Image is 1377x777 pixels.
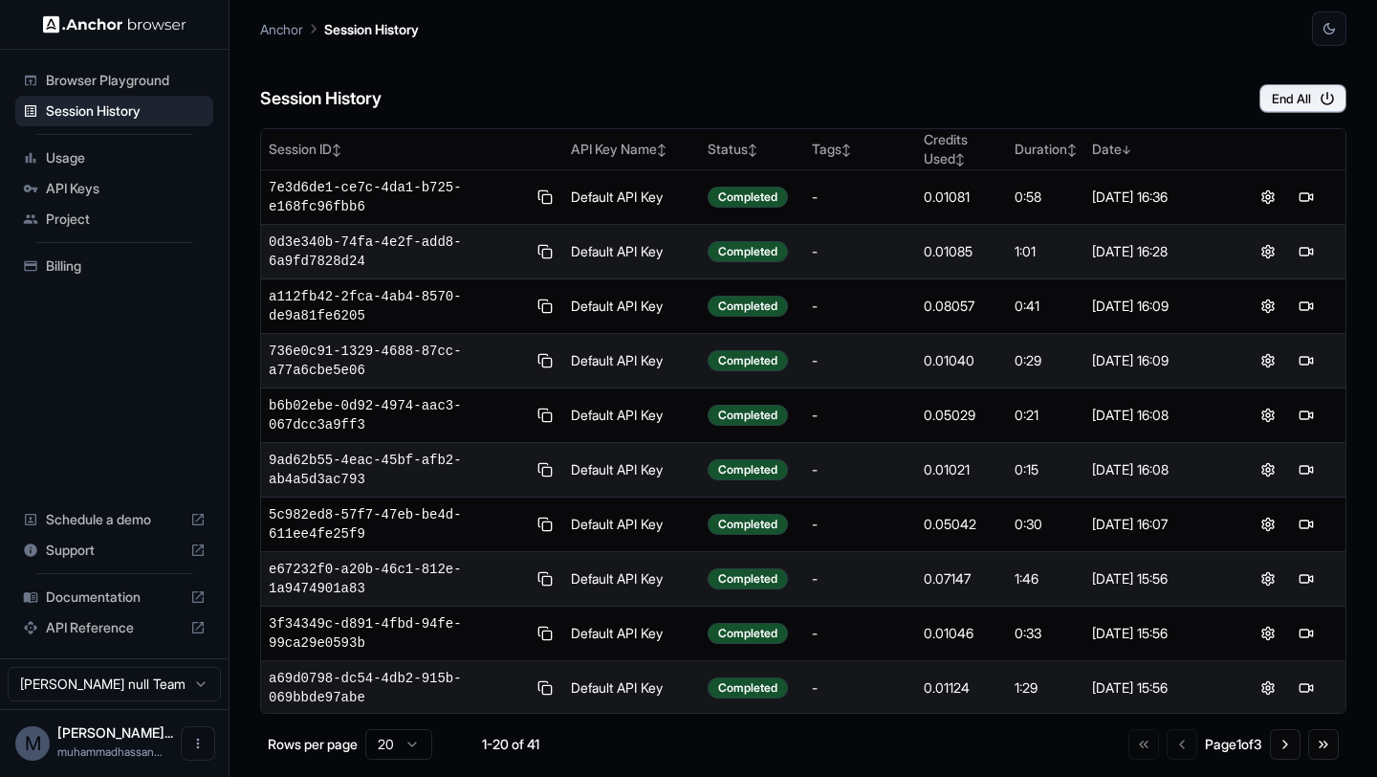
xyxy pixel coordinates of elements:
span: 736e0c91-1329-4688-87cc-a77a6cbe5e06 [269,342,527,380]
div: - [812,297,909,316]
div: 0.01021 [924,460,999,479]
div: Completed [708,241,788,262]
span: b6b02ebe-0d92-4974-aac3-067dcc3a9ff3 [269,396,527,434]
div: 0.01046 [924,624,999,643]
div: Completed [708,187,788,208]
td: Default API Key [563,498,701,552]
div: Completed [708,459,788,480]
div: [DATE] 16:08 [1092,406,1221,425]
span: ↓ [1122,143,1131,157]
div: [DATE] 16:09 [1092,351,1221,370]
span: 7e3d6de1-ce7c-4da1-b725-e168fc96fbb6 [269,178,527,216]
div: Documentation [15,582,213,612]
div: - [812,351,909,370]
p: Session History [324,19,419,39]
div: Completed [708,514,788,535]
span: Support [46,541,183,560]
div: 0:33 [1015,624,1077,643]
td: Default API Key [563,334,701,388]
span: Usage [46,148,206,167]
div: - [812,242,909,261]
div: 0:41 [1015,297,1077,316]
p: Anchor [260,19,303,39]
span: Browser Playground [46,71,206,90]
div: Duration [1015,140,1077,159]
div: Billing [15,251,213,281]
div: Usage [15,143,213,173]
div: - [812,460,909,479]
div: Page 1 of 3 [1205,735,1262,754]
button: End All [1259,84,1346,113]
div: Support [15,535,213,566]
button: Open menu [181,726,215,761]
span: ↕ [955,152,965,166]
td: Default API Key [563,279,701,334]
div: - [812,624,909,643]
span: Muhammad Hassan null [57,724,173,741]
div: Completed [708,405,788,426]
div: Completed [708,677,788,699]
div: 0:30 [1015,515,1077,534]
td: Default API Key [563,443,701,498]
td: Default API Key [563,225,701,279]
span: Billing [46,256,206,276]
div: [DATE] 16:28 [1092,242,1221,261]
div: [DATE] 15:56 [1092,624,1221,643]
div: [DATE] 16:09 [1092,297,1221,316]
span: Project [46,210,206,229]
span: e67232f0-a20b-46c1-812e-1a9474901a83 [269,560,527,598]
span: ↕ [748,143,757,157]
span: muhammadhassanchannel786@gmail.com [57,744,163,759]
div: Session ID [269,140,556,159]
span: API Keys [46,179,206,198]
span: Schedule a demo [46,510,183,529]
td: Default API Key [563,661,701,716]
div: M [15,726,50,761]
div: API Key Name [571,140,693,159]
div: 0.07147 [924,569,999,588]
div: 0.01081 [924,188,999,207]
div: 0:58 [1015,188,1077,207]
td: Default API Key [563,388,701,443]
span: ↕ [657,143,667,157]
div: Browser Playground [15,65,213,96]
div: Completed [708,350,788,371]
div: 0:21 [1015,406,1077,425]
span: API Reference [46,618,183,637]
div: 0.05042 [924,515,999,534]
span: ↕ [841,143,851,157]
div: [DATE] 15:56 [1092,569,1221,588]
div: Credits Used [924,130,999,168]
div: API Keys [15,173,213,204]
nav: breadcrumb [260,18,419,39]
div: - [812,678,909,698]
img: Anchor Logo [43,15,186,33]
span: a112fb42-2fca-4ab4-8570-de9a81fe6205 [269,287,527,325]
div: - [812,515,909,534]
div: - [812,188,909,207]
div: Date [1092,140,1221,159]
div: 0.01124 [924,678,999,698]
div: [DATE] 16:08 [1092,460,1221,479]
div: [DATE] 16:07 [1092,515,1221,534]
div: 0:15 [1015,460,1077,479]
div: 1-20 of 41 [463,735,558,754]
div: 0.01040 [924,351,999,370]
span: Documentation [46,588,183,607]
p: Rows per page [268,735,358,754]
td: Default API Key [563,170,701,225]
span: ↕ [1067,143,1077,157]
div: Completed [708,296,788,317]
td: Default API Key [563,552,701,607]
span: ↕ [332,143,341,157]
div: 0.01085 [924,242,999,261]
h6: Session History [260,85,382,113]
div: 1:46 [1015,569,1077,588]
div: Schedule a demo [15,504,213,535]
div: Completed [708,568,788,589]
div: [DATE] 15:56 [1092,678,1221,698]
span: 3f34349c-d891-4fbd-94fe-99ca29e0593b [269,614,527,653]
div: 0.08057 [924,297,999,316]
div: - [812,569,909,588]
div: Completed [708,623,788,644]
